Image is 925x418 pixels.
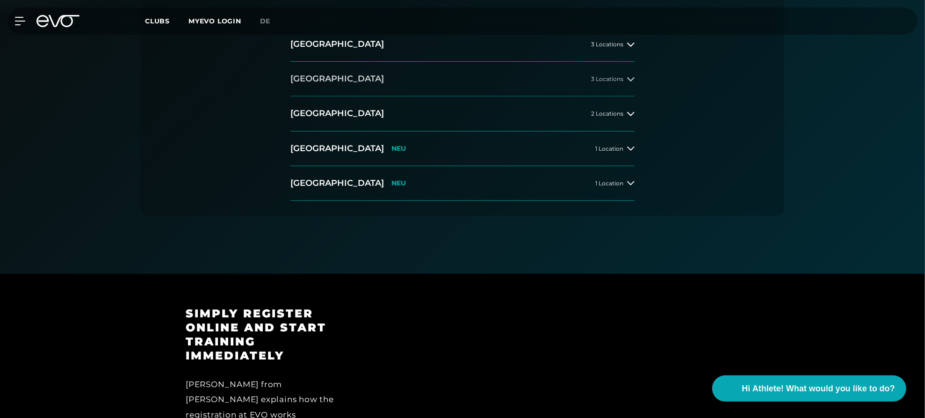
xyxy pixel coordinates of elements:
[742,382,895,395] span: Hi Athlete! What would you like to do?
[186,307,353,363] h3: Simply register online and start training immediately
[188,17,241,25] a: MYEVO LOGIN
[290,27,635,62] button: [GEOGRAPHIC_DATA]3 Locations
[290,38,384,50] h2: [GEOGRAPHIC_DATA]
[260,17,271,25] span: de
[595,146,623,152] span: 1 Location
[290,143,384,154] h2: [GEOGRAPHIC_DATA]
[290,177,384,189] h2: [GEOGRAPHIC_DATA]
[290,166,635,201] button: [GEOGRAPHIC_DATA]NEU1 Location
[290,132,635,166] button: [GEOGRAPHIC_DATA]NEU1 Location
[591,41,623,47] span: 3 Locations
[145,16,188,25] a: Clubs
[290,62,635,96] button: [GEOGRAPHIC_DATA]3 Locations
[290,96,635,131] button: [GEOGRAPHIC_DATA]2 Locations
[391,145,406,153] p: NEU
[290,73,384,85] h2: [GEOGRAPHIC_DATA]
[391,179,406,187] p: NEU
[145,17,170,25] span: Clubs
[260,16,282,27] a: de
[591,110,623,117] span: 2 Locations
[290,108,384,119] h2: [GEOGRAPHIC_DATA]
[591,76,623,82] span: 3 Locations
[712,375,906,402] button: Hi Athlete! What would you like to do?
[595,180,623,186] span: 1 Location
